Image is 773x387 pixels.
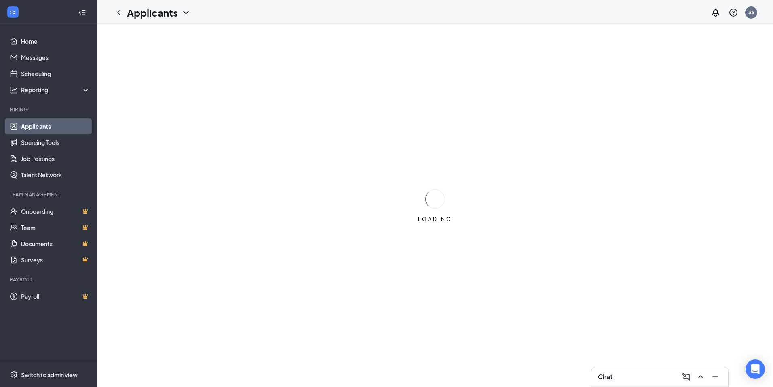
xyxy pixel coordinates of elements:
a: DocumentsCrown [21,236,90,252]
svg: Collapse [78,9,86,17]
svg: WorkstreamLogo [9,8,17,16]
svg: Minimize [710,372,720,382]
div: Team Management [10,191,89,198]
div: LOADING [415,216,455,223]
div: Payroll [10,276,89,283]
svg: ChevronDown [181,8,191,17]
svg: Notifications [711,8,720,17]
a: Messages [21,49,90,66]
a: OnboardingCrown [21,203,90,219]
svg: ComposeMessage [681,372,691,382]
h1: Applicants [127,6,178,19]
div: Switch to admin view [21,371,78,379]
a: Home [21,33,90,49]
button: Minimize [709,370,722,383]
h3: Chat [598,372,612,381]
a: Sourcing Tools [21,134,90,151]
svg: Settings [10,371,18,379]
button: ChevronUp [694,370,707,383]
a: Talent Network [21,167,90,183]
div: 33 [748,9,754,16]
a: PayrollCrown [21,288,90,304]
svg: Analysis [10,86,18,94]
svg: ChevronUp [696,372,705,382]
a: Applicants [21,118,90,134]
a: TeamCrown [21,219,90,236]
svg: QuestionInfo [729,8,738,17]
div: Open Intercom Messenger [746,359,765,379]
button: ComposeMessage [680,370,693,383]
div: Reporting [21,86,91,94]
svg: ChevronLeft [114,8,124,17]
div: Hiring [10,106,89,113]
a: Scheduling [21,66,90,82]
a: Job Postings [21,151,90,167]
a: SurveysCrown [21,252,90,268]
